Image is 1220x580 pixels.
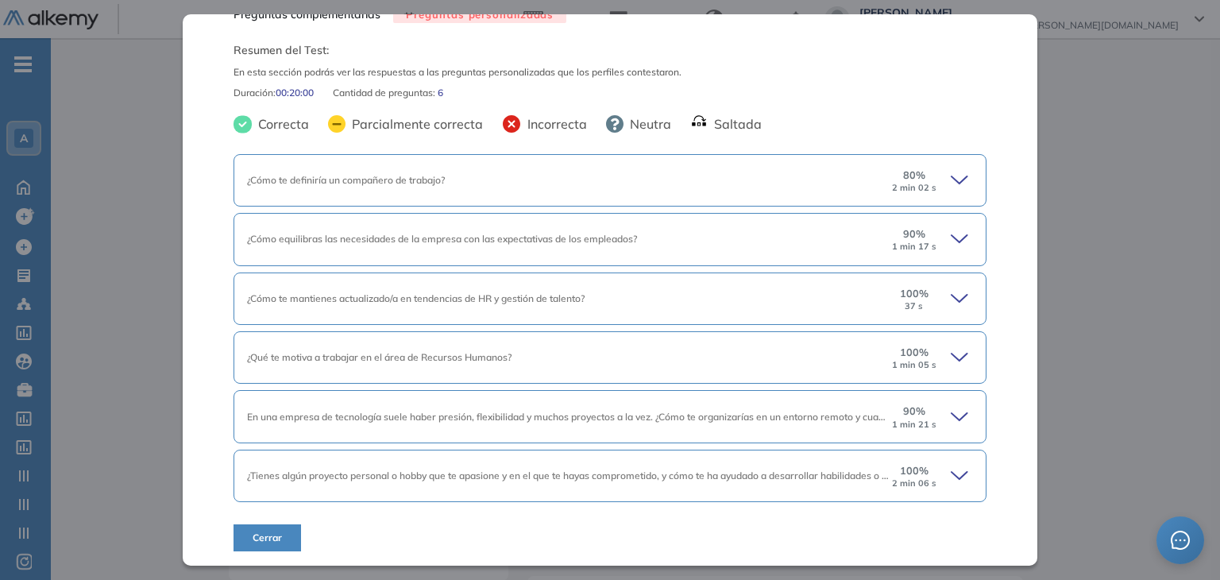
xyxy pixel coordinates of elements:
span: En esta sección podrás ver las respuestas a las preguntas personalizadas que los perfiles contest... [234,65,986,79]
span: Saltada [708,114,762,133]
span: message [1171,531,1191,551]
span: ¿Tienes algún proyecto personal o hobby que te apasione y en el que te hayas comprometido, y cómo... [247,470,1066,481]
span: 100 % [900,286,929,301]
small: 37 s [905,301,923,311]
span: Duración : [234,86,276,100]
span: 90 % [903,226,925,242]
small: 1 min 05 s [892,360,936,370]
span: 80 % [903,168,925,183]
span: 90 % [903,404,925,419]
small: 1 min 21 s [892,420,936,430]
span: Cerrar [253,531,282,545]
span: Preguntas personalizadas [393,7,566,24]
span: En una empresa de tecnología suele haber presión, flexibilidad y muchos proyectos a la vez. ¿Cómo... [247,411,994,423]
span: 100 % [900,463,929,478]
span: Parcialmente correcta [346,114,483,133]
span: 00:20:00 [276,86,314,100]
span: ¿Cómo te mantienes actualizado/a en tendencias de HR y gestión de talento? [247,292,585,304]
span: ¿Cómo equilibras las necesidades de la empresa con las expectativas de los empleados? [247,233,637,245]
span: Incorrecta [521,114,587,133]
span: ¿Qué te motiva a trabajar en el área de Recursos Humanos? [247,351,512,363]
span: Preguntas complementarias [234,6,380,23]
span: Correcta [252,114,309,133]
span: Cantidad de preguntas: [333,86,438,100]
small: 1 min 17 s [892,242,936,252]
span: Neutra [624,114,671,133]
span: Resumen del Test: [234,42,986,59]
small: 2 min 06 s [892,478,936,489]
button: Cerrar [234,524,301,551]
small: 2 min 02 s [892,183,936,193]
span: 100 % [900,345,929,360]
span: 6 [438,86,443,100]
span: ¿Cómo te definiría un compañero de trabajo? [247,174,445,186]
